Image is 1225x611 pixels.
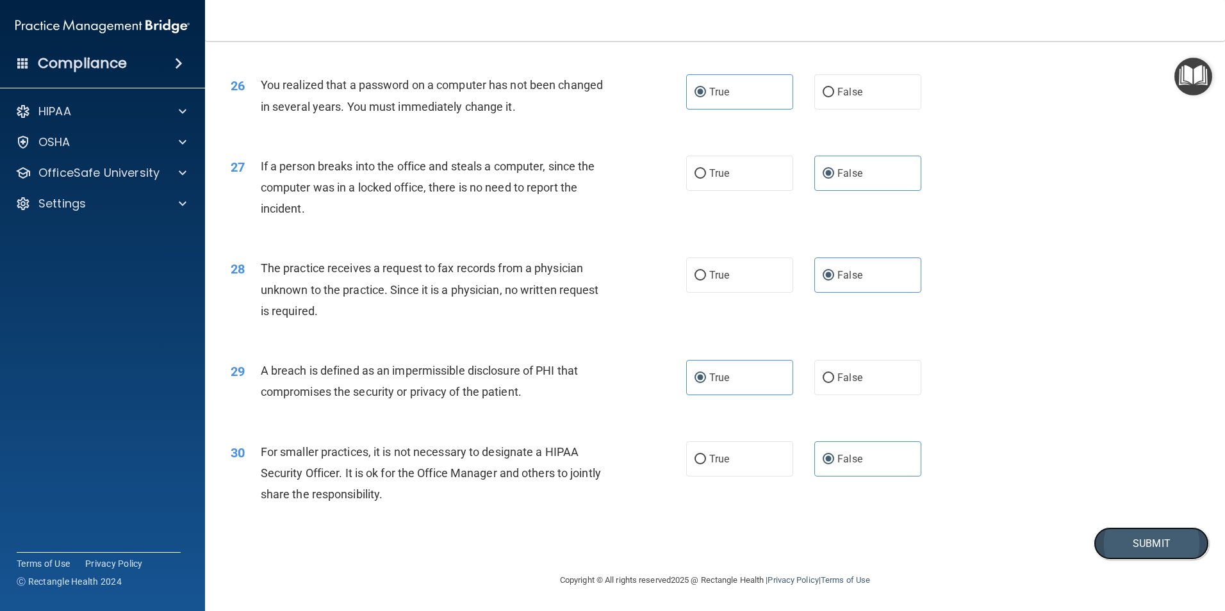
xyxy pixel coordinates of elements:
[38,196,86,211] p: Settings
[261,445,601,501] span: For smaller practices, it is not necessary to designate a HIPAA Security Officer. It is ok for th...
[38,54,127,72] h4: Compliance
[481,560,949,601] div: Copyright © All rights reserved 2025 @ Rectangle Health | |
[695,88,706,97] input: True
[837,371,862,384] span: False
[17,557,70,570] a: Terms of Use
[695,169,706,179] input: True
[38,104,71,119] p: HIPAA
[17,575,122,588] span: Ⓒ Rectangle Health 2024
[823,455,834,464] input: False
[15,196,186,211] a: Settings
[709,269,729,281] span: True
[231,261,245,277] span: 28
[85,557,143,570] a: Privacy Policy
[261,78,603,113] span: You realized that a password on a computer has not been changed in several years. You must immedi...
[261,364,578,398] span: A breach is defined as an impermissible disclosure of PHI that compromises the security or privac...
[837,167,862,179] span: False
[768,575,818,585] a: Privacy Policy
[823,88,834,97] input: False
[1174,58,1212,95] button: Open Resource Center
[15,104,186,119] a: HIPAA
[821,575,870,585] a: Terms of Use
[823,169,834,179] input: False
[709,167,729,179] span: True
[38,165,160,181] p: OfficeSafe University
[695,455,706,464] input: True
[837,86,862,98] span: False
[15,13,190,39] img: PMB logo
[709,86,729,98] span: True
[837,269,862,281] span: False
[823,271,834,281] input: False
[709,371,729,384] span: True
[695,373,706,383] input: True
[695,271,706,281] input: True
[231,159,245,175] span: 27
[38,134,70,150] p: OSHA
[231,78,245,94] span: 26
[261,261,599,317] span: The practice receives a request to fax records from a physician unknown to the practice. Since it...
[823,373,834,383] input: False
[231,445,245,460] span: 30
[837,453,862,465] span: False
[1094,527,1209,560] button: Submit
[15,134,186,150] a: OSHA
[231,364,245,379] span: 29
[261,159,595,215] span: If a person breaks into the office and steals a computer, since the computer was in a locked offi...
[709,453,729,465] span: True
[15,165,186,181] a: OfficeSafe University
